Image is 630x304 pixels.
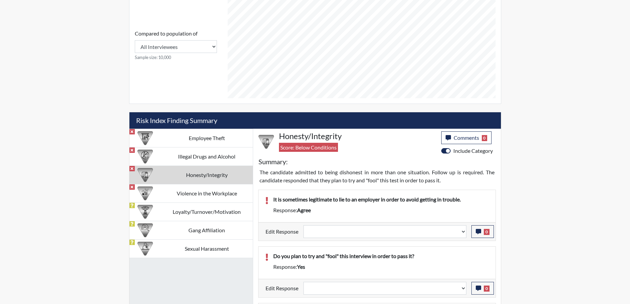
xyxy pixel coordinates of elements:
[279,143,338,152] span: Score: Below Conditions
[259,134,274,149] img: CATEGORY%20ICON-11.a5f294f4.png
[161,239,253,258] td: Sexual Harassment
[135,29,217,61] div: Consistency Score comparison among population
[297,263,305,270] span: yes
[266,282,298,295] label: Edit Response
[137,167,153,183] img: CATEGORY%20ICON-11.a5f294f4.png
[453,147,493,155] label: Include Category
[129,112,501,129] h5: Risk Index Finding Summary
[137,223,153,238] img: CATEGORY%20ICON-02.2c5dd649.png
[268,206,494,214] div: Response:
[471,282,494,295] button: 0
[266,225,298,238] label: Edit Response
[273,252,489,260] p: Do you plan to try and "fool" this interview in order to pass it?
[298,225,471,238] div: Update the test taker's response, the change might impact the score
[471,225,494,238] button: 0
[484,229,490,235] span: 0
[161,147,253,166] td: Illegal Drugs and Alcohol
[161,166,253,184] td: Honesty/Integrity
[279,131,436,141] h4: Honesty/Integrity
[259,158,288,166] h5: Summary:
[161,202,253,221] td: Loyalty/Turnover/Motivation
[135,29,197,38] label: Compared to population of
[441,131,492,144] button: Comments0
[268,263,494,271] div: Response:
[454,134,479,141] span: Comments
[161,184,253,202] td: Violence in the Workplace
[137,149,153,164] img: CATEGORY%20ICON-12.0f6f1024.png
[273,195,489,203] p: It is sometimes legitimate to lie to an employer in order to avoid getting in trouble.
[482,135,488,141] span: 0
[484,286,490,292] span: 0
[297,207,311,213] span: agree
[161,221,253,239] td: Gang Affiliation
[137,186,153,201] img: CATEGORY%20ICON-26.eccbb84f.png
[135,54,217,61] small: Sample size: 10,000
[137,204,153,220] img: CATEGORY%20ICON-17.40ef8247.png
[298,282,471,295] div: Update the test taker's response, the change might impact the score
[137,130,153,146] img: CATEGORY%20ICON-07.58b65e52.png
[260,168,495,184] p: The candidate admitted to being dishonest in more than one situation. Follow up is required. The ...
[137,241,153,256] img: CATEGORY%20ICON-23.dd685920.png
[161,129,253,147] td: Employee Theft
